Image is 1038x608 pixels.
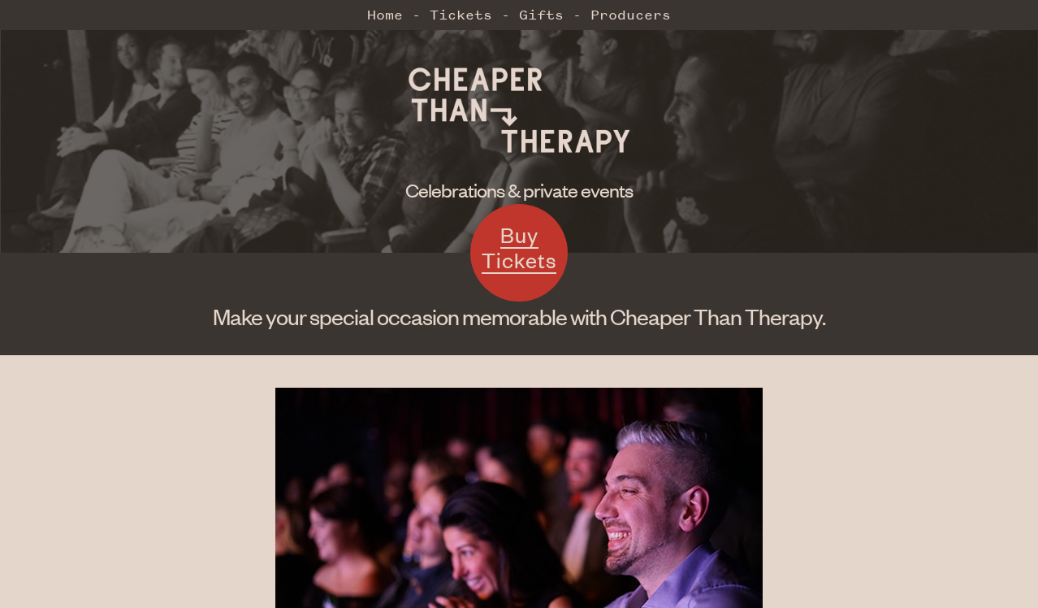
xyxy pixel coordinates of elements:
[482,221,556,274] span: Buy Tickets
[156,302,883,331] h1: Make your special occasion memorable with Cheaper Than Therapy.
[470,204,568,302] a: Buy Tickets
[397,49,641,171] img: Cheaper Than Therapy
